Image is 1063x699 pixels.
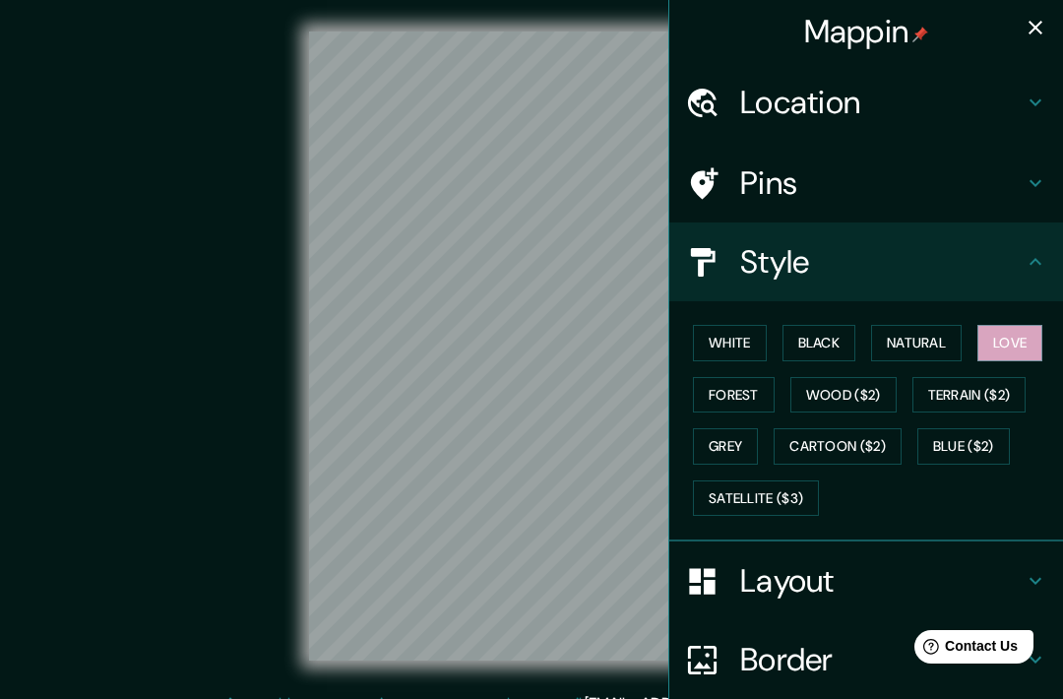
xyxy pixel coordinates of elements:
button: White [693,325,767,361]
button: Wood ($2) [790,377,897,413]
iframe: Help widget launcher [888,622,1041,677]
h4: Pins [740,163,1024,203]
button: Grey [693,428,758,465]
button: Satellite ($3) [693,480,819,517]
div: Pins [669,144,1063,222]
button: Cartoon ($2) [774,428,902,465]
button: Black [782,325,856,361]
canvas: Map [309,32,754,661]
div: Style [669,222,1063,301]
button: Terrain ($2) [912,377,1027,413]
h4: Border [740,640,1024,679]
h4: Location [740,83,1024,122]
div: Location [669,63,1063,142]
h4: Style [740,242,1024,282]
img: pin-icon.png [912,27,928,42]
button: Forest [693,377,775,413]
h4: Mappin [804,12,929,51]
h4: Layout [740,561,1024,601]
div: Border [669,620,1063,699]
button: Love [977,325,1042,361]
button: Natural [871,325,962,361]
div: Layout [669,541,1063,620]
button: Blue ($2) [917,428,1010,465]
